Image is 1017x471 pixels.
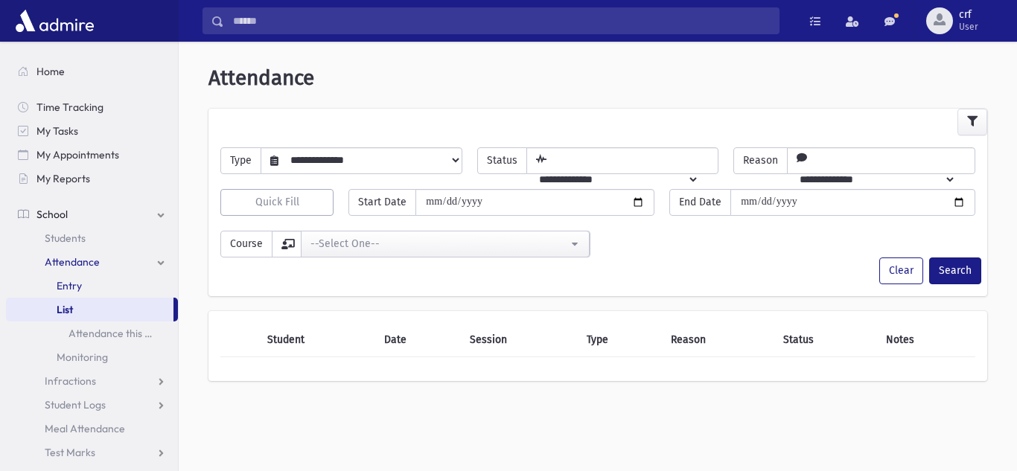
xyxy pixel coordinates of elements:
[57,303,73,316] span: List
[57,350,108,364] span: Monitoring
[36,124,78,138] span: My Tasks
[879,257,923,284] button: Clear
[6,298,173,321] a: List
[375,323,461,357] th: Date
[220,189,334,216] button: Quick Fill
[6,167,178,190] a: My Reports
[6,274,178,298] a: Entry
[255,196,299,208] span: Quick Fill
[301,231,590,257] button: --Select One--
[45,231,86,245] span: Students
[6,417,178,440] a: Meal Attendance
[45,446,95,459] span: Test Marks
[477,147,527,174] span: Status
[6,250,178,274] a: Attendance
[36,208,68,221] span: School
[12,6,98,36] img: AdmirePro
[669,189,731,216] span: End Date
[208,65,314,90] span: Attendance
[36,100,103,114] span: Time Tracking
[959,9,978,21] span: crf
[36,148,119,161] span: My Appointments
[6,393,178,417] a: Student Logs
[6,321,178,345] a: Attendance this Month
[662,323,774,357] th: Reason
[348,189,416,216] span: Start Date
[220,231,272,257] span: Course
[6,345,178,369] a: Monitoring
[6,369,178,393] a: Infractions
[6,226,178,250] a: Students
[774,323,877,357] th: Status
[6,60,178,83] a: Home
[6,95,178,119] a: Time Tracking
[733,147,788,174] span: Reason
[877,323,975,357] th: Notes
[45,422,125,435] span: Meal Attendance
[578,323,662,357] th: Type
[224,7,779,34] input: Search
[461,323,578,357] th: Session
[310,236,568,251] div: --Select One--
[6,119,178,143] a: My Tasks
[45,398,106,411] span: Student Logs
[929,257,981,284] button: Search
[6,440,178,464] a: Test Marks
[45,255,100,269] span: Attendance
[45,374,96,388] span: Infractions
[6,143,178,167] a: My Appointments
[6,202,178,226] a: School
[258,323,375,357] th: Student
[57,279,82,292] span: Entry
[959,21,978,33] span: User
[220,147,261,174] span: Type
[36,65,65,78] span: Home
[36,172,90,185] span: My Reports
